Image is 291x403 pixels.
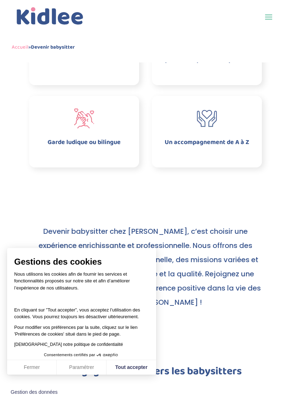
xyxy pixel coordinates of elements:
[12,43,28,51] a: Accueil
[48,137,121,147] span: Garde ludique ou bilingue
[165,137,249,147] span: Un accompagnement de A à Z
[14,256,149,267] span: Gestions des cookies
[6,385,62,400] button: Fermer le widget sans consentement
[44,353,95,357] span: Consentements certifiés par
[97,344,118,366] svg: Axeptio
[12,43,75,51] span: »
[7,360,57,375] button: Fermer
[57,360,106,375] button: Paramétrer
[11,389,57,396] span: Gestion des données
[29,224,262,309] p: Devenir babysitter chez [PERSON_NAME], c’est choisir une expérience enrichissante et professionne...
[31,43,75,51] strong: Devenir babysitter
[14,299,149,320] p: En cliquant sur ”Tout accepter”, vous acceptez l’utilisation des cookies. Vous pourrez toujours l...
[14,271,149,296] p: Nous utilisons les cookies afin de fournir les services et fonctionnalités proposés sur notre sit...
[40,350,123,360] button: Consentements certifiés par
[106,360,156,375] button: Tout accepter
[14,324,149,338] p: Pour modifier vos préférences par la suite, cliquez sur le lien 'Préférences de cookies' situé da...
[14,342,123,347] a: [DEMOGRAPHIC_DATA] notre politique de confidentialité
